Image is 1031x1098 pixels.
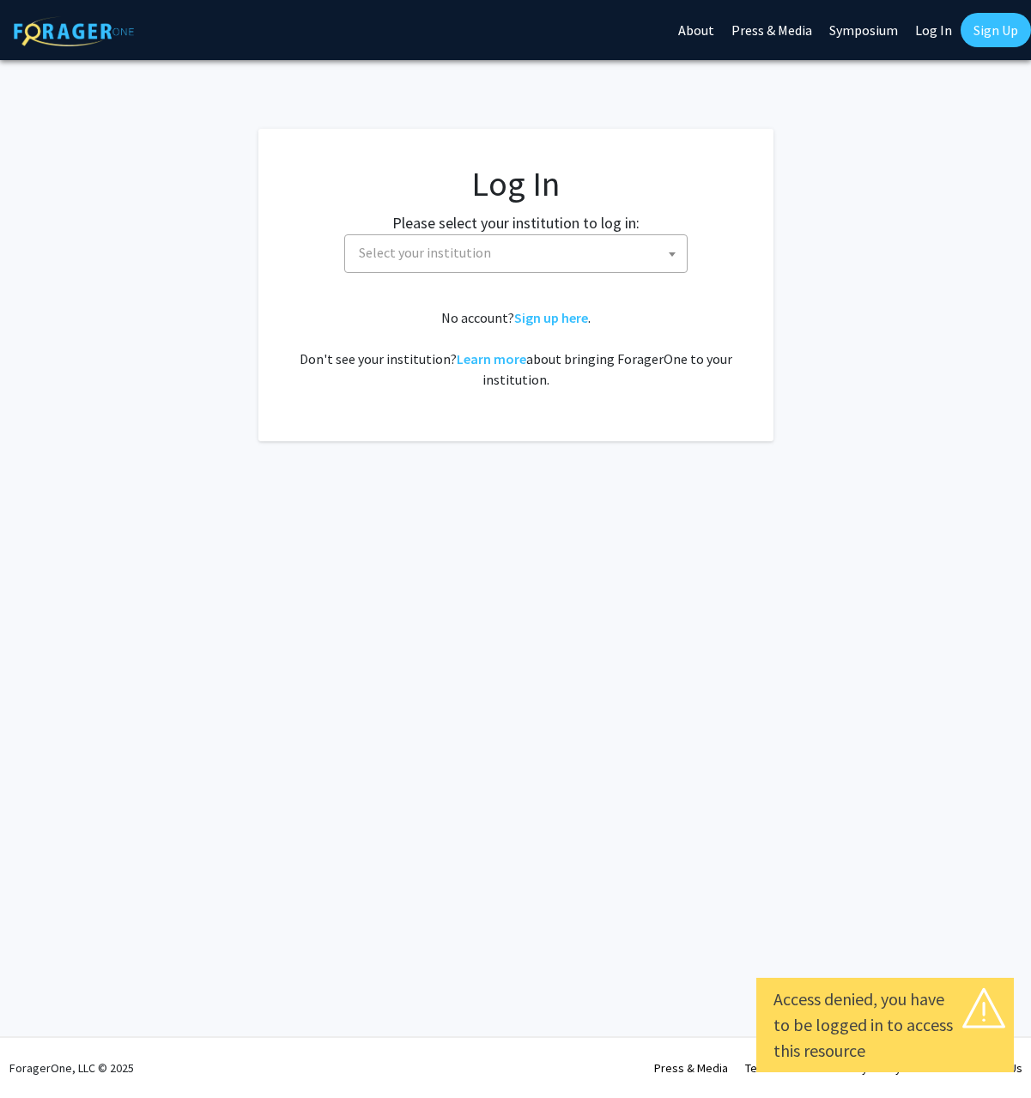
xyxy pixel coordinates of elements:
div: No account? . Don't see your institution? about bringing ForagerOne to your institution. [293,307,739,390]
a: Sign Up [961,13,1031,47]
a: Press & Media [654,1060,728,1076]
span: Select your institution [359,244,491,261]
a: Sign up here [514,309,588,326]
div: Access denied, you have to be logged in to access this resource [773,986,997,1064]
span: Select your institution [352,235,687,270]
img: ForagerOne Logo [14,16,134,46]
a: Terms of Use [745,1060,813,1076]
a: Learn more about bringing ForagerOne to your institution [457,350,526,367]
span: Select your institution [344,234,688,273]
h1: Log In [293,163,739,204]
label: Please select your institution to log in: [392,211,640,234]
div: ForagerOne, LLC © 2025 [9,1038,134,1098]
